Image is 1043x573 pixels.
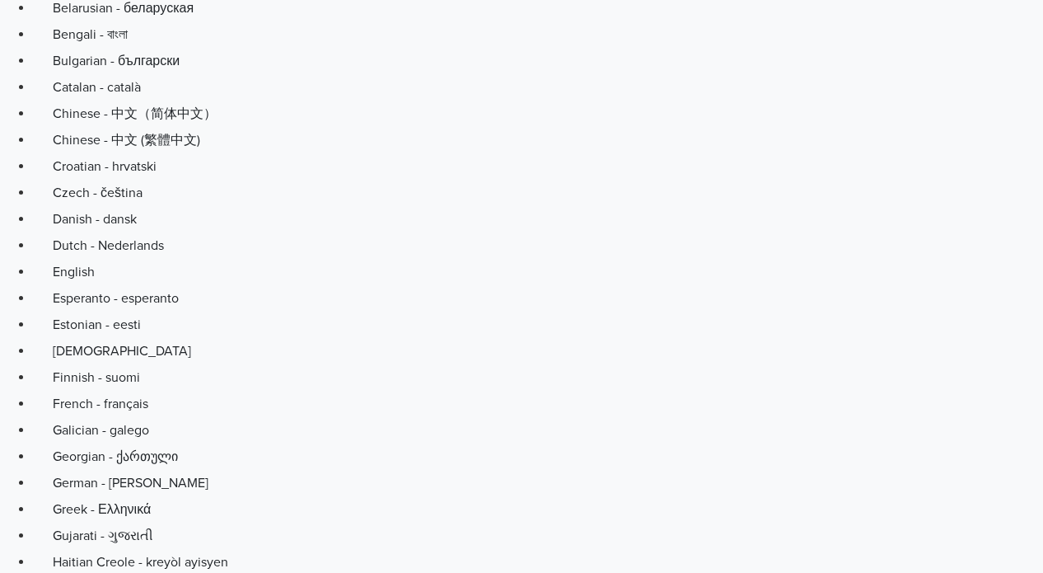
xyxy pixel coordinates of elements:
[33,153,1043,180] a: Croatian - hrvatski
[33,259,1043,285] a: English
[33,496,1043,523] a: Greek - Ελληνικά
[33,48,1043,74] a: Bulgarian - български
[33,417,1043,444] a: Galician - galego
[33,338,1043,364] a: [DEMOGRAPHIC_DATA]
[33,364,1043,391] a: Finnish - suomi
[33,391,1043,417] a: French - français
[33,232,1043,259] a: Dutch - Nederlands
[33,312,1043,338] a: Estonian - eesti
[33,523,1043,549] a: Gujarati - ગુજરાતી
[33,285,1043,312] a: Esperanto - esperanto
[33,74,1043,101] a: Catalan - català
[33,101,1043,127] a: Chinese - 中文（简体中文）
[33,444,1043,470] a: Georgian - ქართული
[33,21,1043,48] a: Bengali - বাংলা
[33,470,1043,496] a: German - [PERSON_NAME]
[33,127,1043,153] a: Chinese - 中文 (繁體中文)
[33,206,1043,232] a: Danish - dansk
[33,180,1043,206] a: Czech - čeština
